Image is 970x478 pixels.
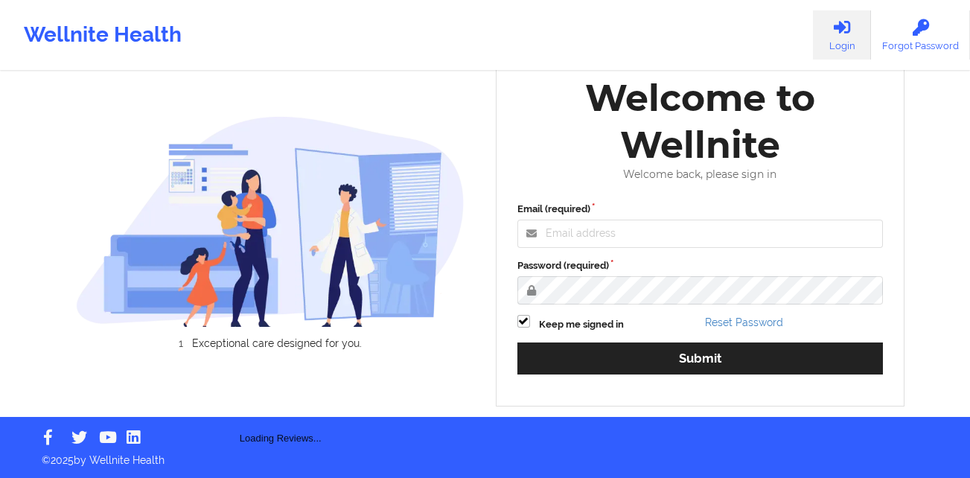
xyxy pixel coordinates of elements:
li: Exceptional care designed for you. [89,337,465,349]
a: Login [813,10,871,60]
label: Password (required) [517,258,884,273]
div: Loading Reviews... [76,375,485,446]
img: wellnite-auth-hero_200.c722682e.png [76,115,465,327]
a: Forgot Password [871,10,970,60]
div: Welcome back, please sign in [507,168,894,181]
div: Welcome to Wellnite [507,74,894,168]
label: Keep me signed in [539,317,624,332]
label: Email (required) [517,202,884,217]
input: Email address [517,220,884,248]
button: Submit [517,342,884,375]
p: © 2025 by Wellnite Health [31,442,939,468]
a: Reset Password [705,316,783,328]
